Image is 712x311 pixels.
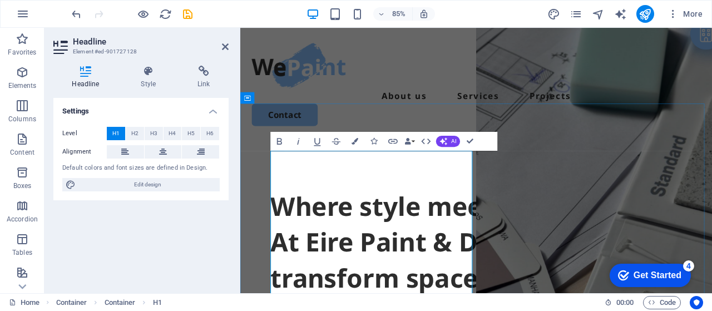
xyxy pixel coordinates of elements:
button: design [547,7,561,21]
button: undo [70,7,83,21]
button: H5 [182,127,200,140]
button: H1 [107,127,125,140]
span: Click to select. Double-click to edit [56,296,87,309]
h4: Settings [53,98,229,118]
span: Click to select. Double-click to edit [153,296,162,309]
i: Pages (Ctrl+Alt+S) [570,8,582,21]
span: H3 [150,127,157,140]
p: Boxes [13,181,32,190]
h2: Headline [73,37,229,47]
span: H5 [187,127,195,140]
button: Confirm (Ctrl+⏎) [461,132,479,151]
div: 4 [82,2,93,13]
p: Content [10,148,34,157]
button: Italic (Ctrl+I) [289,132,307,151]
button: Click here to leave preview mode and continue editing [136,7,150,21]
i: Reload page [159,8,172,21]
button: Icons [365,132,383,151]
button: 85% [373,7,413,21]
h4: Headline [53,66,122,89]
i: Save (Ctrl+S) [181,8,194,21]
i: AI Writer [614,8,627,21]
p: Favorites [8,48,36,57]
p: Columns [8,115,36,124]
button: Bold (Ctrl+B) [270,132,288,151]
i: Design (Ctrl+Alt+Y) [547,8,560,21]
button: publish [636,5,654,23]
div: Get Started 4 items remaining, 20% complete [9,6,90,29]
span: H2 [131,127,139,140]
span: More [667,8,703,19]
button: reload [159,7,172,21]
button: Underline (Ctrl+U) [308,132,326,151]
button: pages [570,7,583,21]
h6: 85% [390,7,408,21]
i: On resize automatically adjust zoom level to fit chosen device. [419,9,429,19]
h3: Element #ed-901727128 [73,47,206,57]
i: Publish [639,8,651,21]
button: Usercentrics [690,296,703,309]
button: save [181,7,194,21]
div: Default colors and font sizes are defined in Design. [62,164,220,173]
span: Click to select. Double-click to edit [105,296,136,309]
button: Colors [346,132,364,151]
p: Elements [8,81,37,90]
p: Tables [12,248,32,257]
span: Edit design [79,178,216,191]
button: HTML [417,132,435,151]
label: Level [62,127,107,140]
button: H2 [126,127,144,140]
button: Edit design [62,178,220,191]
button: H6 [201,127,219,140]
button: AI [436,136,460,147]
button: Data Bindings [403,132,416,151]
button: H3 [145,127,163,140]
span: Code [648,296,676,309]
button: Code [643,296,681,309]
span: H6 [206,127,214,140]
i: Undo: Edit headline (Ctrl+Z) [70,8,83,21]
h4: Style [122,66,179,89]
h6: Session time [605,296,634,309]
span: H4 [169,127,176,140]
button: text_generator [614,7,627,21]
button: H4 [164,127,182,140]
button: More [663,5,707,23]
button: Strikethrough [327,132,345,151]
i: Navigator [592,8,605,21]
label: Alignment [62,145,107,159]
span: H1 [112,127,120,140]
span: AI [451,139,456,144]
span: : [624,298,626,307]
button: Link [384,132,402,151]
nav: breadcrumb [56,296,162,309]
a: Click to cancel selection. Double-click to open Pages [9,296,39,309]
div: Get Started [33,12,81,22]
p: Accordion [7,215,38,224]
span: 00 00 [616,296,634,309]
button: navigator [592,7,605,21]
h4: Link [179,66,229,89]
